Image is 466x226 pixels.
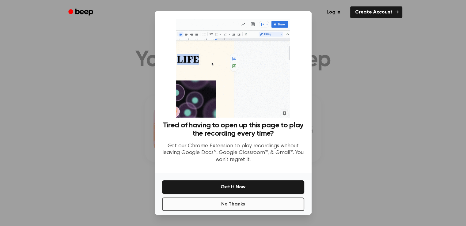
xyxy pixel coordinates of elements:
[162,180,304,194] button: Get It Now
[320,5,347,19] a: Log in
[176,19,290,118] img: Beep extension in action
[350,6,402,18] a: Create Account
[162,198,304,211] button: No Thanks
[162,121,304,138] h3: Tired of having to open up this page to play the recording every time?
[162,143,304,164] p: Get our Chrome Extension to play recordings without leaving Google Docs™, Google Classroom™, & Gm...
[64,6,99,18] a: Beep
